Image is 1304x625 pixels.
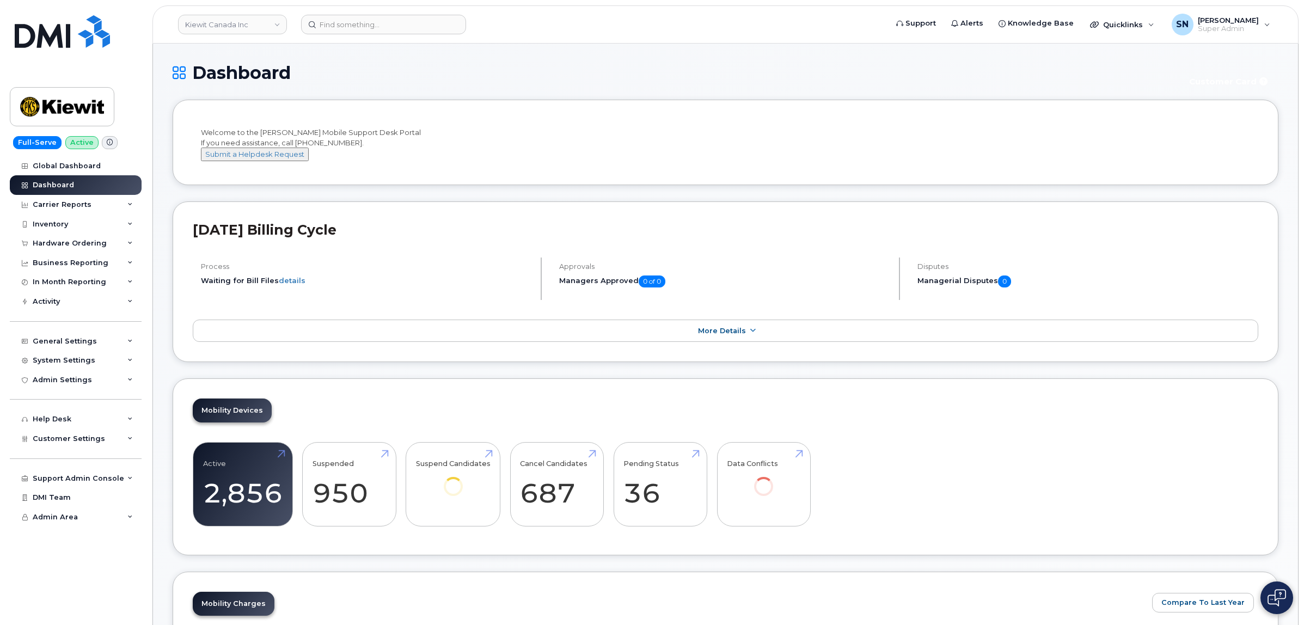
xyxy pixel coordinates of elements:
[193,399,272,422] a: Mobility Devices
[639,275,665,287] span: 0 of 0
[201,148,309,161] button: Submit a Helpdesk Request
[313,449,386,520] a: Suspended 950
[416,449,491,511] a: Suspend Candidates
[203,449,283,520] a: Active 2,856
[727,449,800,511] a: Data Conflicts
[1152,593,1254,612] button: Compare To Last Year
[917,262,1258,271] h4: Disputes
[201,127,1250,161] div: Welcome to the [PERSON_NAME] Mobile Support Desk Portal If you need assistance, call [PHONE_NUMBER].
[279,276,305,285] a: details
[623,449,697,520] a: Pending Status 36
[917,275,1258,287] h5: Managerial Disputes
[201,150,309,158] a: Submit a Helpdesk Request
[193,222,1258,238] h2: [DATE] Billing Cycle
[559,262,890,271] h4: Approvals
[520,449,593,520] a: Cancel Candidates 687
[1180,72,1278,91] button: Customer Card
[698,327,746,335] span: More Details
[193,592,274,616] a: Mobility Charges
[1161,597,1245,608] span: Compare To Last Year
[559,275,890,287] h5: Managers Approved
[201,262,531,271] h4: Process
[998,275,1011,287] span: 0
[201,275,531,286] li: Waiting for Bill Files
[1268,589,1286,606] img: Open chat
[173,63,1175,82] h1: Dashboard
